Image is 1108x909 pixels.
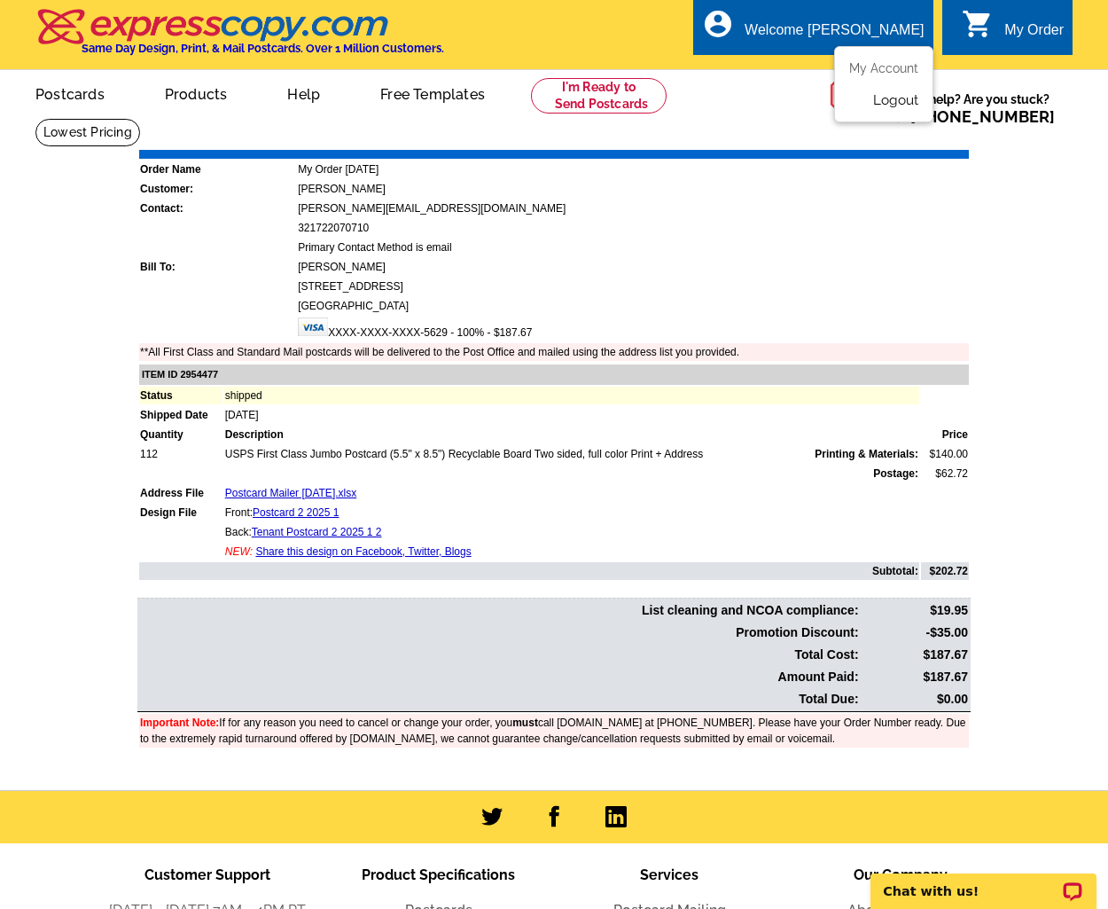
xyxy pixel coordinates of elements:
a: Help [259,72,348,114]
td: Price [921,426,969,443]
td: Description [224,426,919,443]
td: If for any reason you need to cancel or change your order, you call [DOMAIN_NAME] at [PHONE_NUMBE... [139,714,969,748]
td: [DATE] [224,406,919,424]
td: Front: [224,504,919,521]
a: Same Day Design, Print, & Mail Postcards. Over 1 Million Customers. [35,21,444,55]
td: Total Cost: [139,645,860,665]
td: Order Name [139,161,295,178]
a: Tenant Postcard 2 2025 1 2 [252,526,382,538]
td: Promotion Discount: [139,623,860,643]
span: Services [640,866,698,883]
span: Need help? Are you stuck? [880,90,1064,126]
td: Amount Paid: [139,667,860,687]
td: My Order [DATE] [297,161,969,178]
a: Postcard Mailer [DATE].xlsx [225,487,356,499]
a: Products [137,72,256,114]
td: XXXX-XXXX-XXXX-5629 - 100% - $187.67 [297,317,969,341]
span: Printing & Materials: [815,446,918,462]
td: Bill To: [139,258,295,276]
a: [PHONE_NUMBER] [910,107,1055,126]
a: My Account [849,61,918,75]
span: Call [880,107,1055,126]
td: [PERSON_NAME] [297,180,969,198]
div: My Order [1004,22,1064,47]
a: Postcards [7,72,133,114]
i: shopping_cart [962,8,994,40]
td: [STREET_ADDRESS] [297,278,969,295]
img: help [830,70,880,120]
td: $62.72 [921,465,969,482]
td: Status [139,387,222,404]
td: [GEOGRAPHIC_DATA] [297,297,969,315]
td: Contact: [139,200,295,217]
a: Postcard 2 2025 1 [253,506,339,519]
td: $187.67 [862,667,969,687]
img: visa.gif [298,317,328,336]
td: USPS First Class Jumbo Postcard (5.5" x 8.5") Recyclable Board Two sided, full color Print + Address [224,445,919,463]
td: **All First Class and Standard Mail postcards will be delivered to the Post Office and mailed usi... [139,343,969,361]
font: Important Note: [140,717,219,729]
td: $202.72 [921,562,969,580]
td: [PERSON_NAME][EMAIL_ADDRESS][DOMAIN_NAME] [297,200,969,217]
iframe: LiveChat chat widget [859,853,1108,909]
span: Customer Support [144,866,270,883]
td: Shipped Date [139,406,222,424]
td: $19.95 [862,600,969,621]
td: [PERSON_NAME] [297,258,969,276]
span: NEW: [225,545,253,558]
td: Total Due: [139,689,860,709]
td: Design File [139,504,222,521]
td: $0.00 [862,689,969,709]
td: 321722070710 [297,219,969,237]
h4: Same Day Design, Print, & Mail Postcards. Over 1 Million Customers. [82,42,444,55]
td: List cleaning and NCOA compliance: [139,600,860,621]
td: $140.00 [921,445,969,463]
td: Quantity [139,426,222,443]
td: -$35.00 [862,623,969,643]
a: Share this design on Facebook, Twitter, Blogs [255,545,471,558]
span: Product Specifications [362,866,515,883]
a: Logout [873,92,918,108]
a: Free Templates [352,72,513,114]
div: Welcome [PERSON_NAME] [745,22,924,47]
i: account_circle [702,8,734,40]
td: 112 [139,445,222,463]
strong: Postage: [873,467,918,480]
td: Primary Contact Method is email [297,239,969,256]
td: ITEM ID 2954477 [139,364,969,385]
td: Back: [224,523,919,541]
b: must [512,717,538,729]
td: Address File [139,484,222,502]
td: Customer: [139,180,295,198]
span: Our Company [854,866,948,883]
td: $187.67 [862,645,969,665]
a: shopping_cart My Order [962,20,1064,42]
td: shipped [224,387,919,404]
td: Subtotal: [139,562,919,580]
